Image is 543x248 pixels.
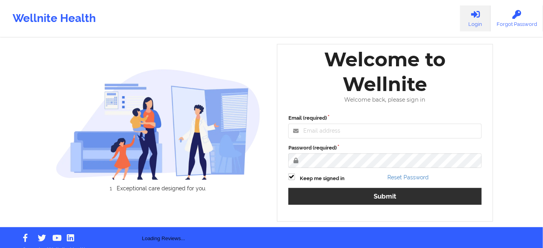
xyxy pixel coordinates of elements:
[283,47,487,97] div: Welcome to Wellnite
[491,5,543,31] a: Forgot Password
[288,114,482,122] label: Email (required)
[62,185,260,191] li: Exceptional care designed for you.
[388,174,429,181] a: Reset Password
[56,205,272,243] div: Loading Reviews...
[288,144,482,152] label: Password (required)
[460,5,491,31] a: Login
[288,188,482,205] button: Submit
[283,97,487,103] div: Welcome back, please sign in
[300,175,345,182] label: Keep me signed in
[56,69,261,180] img: wellnite-auth-hero_200.c722682e.png
[288,124,482,139] input: Email address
